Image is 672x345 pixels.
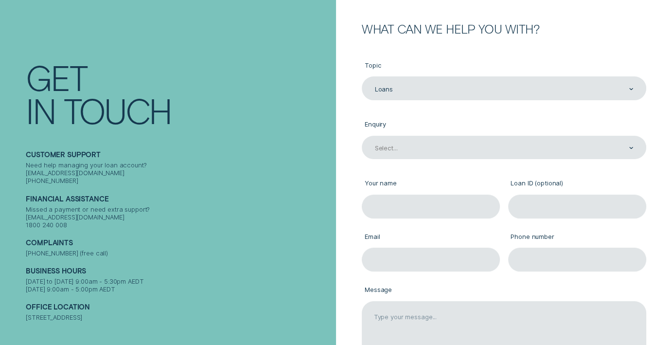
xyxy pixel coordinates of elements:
[26,313,332,321] div: [STREET_ADDRESS]
[362,114,646,136] label: Enquiry
[362,23,646,35] h2: What can we help you with?
[26,94,55,127] div: In
[362,173,500,195] label: Your name
[375,85,393,93] div: Loans
[26,277,332,293] div: [DATE] to [DATE] 9:00am - 5:30pm AEDT [DATE] 9:00am - 5:00pm AEDT
[362,55,646,77] label: Topic
[26,195,332,205] h2: Financial assistance
[362,279,646,301] label: Message
[26,61,87,94] div: Get
[508,226,646,248] label: Phone number
[26,161,332,185] div: Need help managing your loan account? [EMAIL_ADDRESS][DOMAIN_NAME] [PHONE_NUMBER]
[64,94,172,127] div: Touch
[26,151,332,161] h2: Customer support
[26,239,332,249] h2: Complaints
[26,205,332,229] div: Missed a payment or need extra support? [EMAIL_ADDRESS][DOMAIN_NAME] 1800 240 008
[26,267,332,277] h2: Business Hours
[375,144,398,152] div: Select...
[26,303,332,313] h2: Office Location
[26,61,332,127] h1: Get In Touch
[26,249,332,257] div: [PHONE_NUMBER] (free call)
[362,226,500,248] label: Email
[508,173,646,195] label: Loan ID (optional)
